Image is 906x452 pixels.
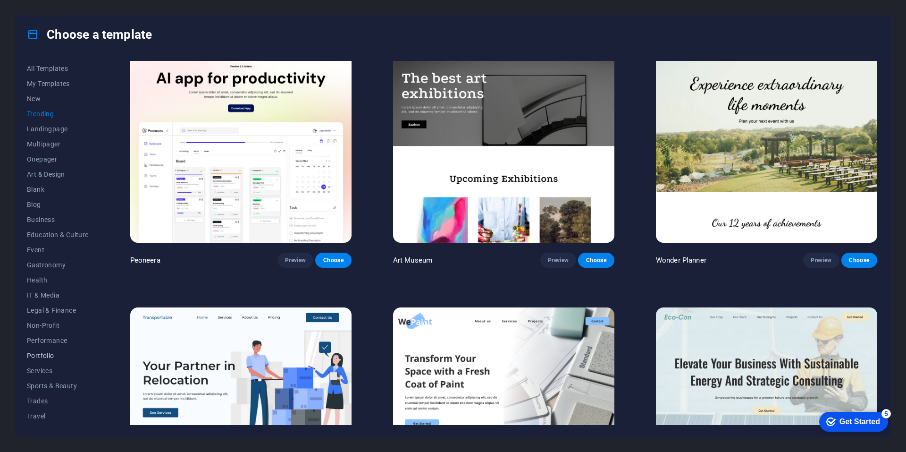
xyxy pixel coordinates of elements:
span: Blank [27,186,89,193]
span: IT & Media [27,291,89,299]
button: Trades [27,393,89,409]
button: Choose [315,253,351,268]
span: Gastronomy [27,261,89,269]
button: Preview [803,253,839,268]
p: Wonder Planner [656,256,706,265]
button: Performance [27,333,89,348]
div: Get Started [27,10,67,19]
img: Art Museum [393,39,614,243]
span: New [27,95,89,102]
button: Event [27,242,89,257]
p: Peoneera [130,256,160,265]
span: Choose [586,256,606,264]
button: Blank [27,182,89,197]
button: Onepager [27,152,89,167]
span: Health [27,276,89,284]
span: Travel [27,412,89,420]
span: Non-Profit [27,322,89,329]
button: Trending [27,106,89,121]
span: Blog [27,201,89,208]
span: My Templates [27,80,89,87]
span: Choose [323,256,344,264]
button: Health [27,273,89,288]
span: Trades [27,397,89,405]
p: Art Museum [393,256,432,265]
button: Sports & Beauty [27,378,89,393]
button: Non-Profit [27,318,89,333]
img: Wonder Planner [656,39,877,243]
button: Legal & Finance [27,303,89,318]
span: Event [27,246,89,254]
button: IT & Media [27,288,89,303]
button: Portfolio [27,348,89,363]
button: Wireframe [27,424,89,439]
button: Preview [277,253,313,268]
button: Blog [27,197,89,212]
button: Multipager [27,136,89,152]
button: Landingpage [27,121,89,136]
button: My Templates [27,76,89,91]
span: Preview [548,256,569,264]
span: All Templates [27,65,89,72]
span: Choose [849,256,870,264]
h4: Choose a template [27,27,152,42]
button: Travel [27,409,89,424]
button: New [27,91,89,106]
span: Preview [811,256,831,264]
span: Business [27,216,89,223]
span: Preview [285,256,306,264]
span: Landingpage [27,125,89,133]
button: Art & Design [27,167,89,182]
button: Choose [578,253,614,268]
button: All Templates [27,61,89,76]
span: Legal & Finance [27,307,89,314]
span: Sports & Beauty [27,382,89,390]
span: Art & Design [27,171,89,178]
span: Services [27,367,89,375]
button: Business [27,212,89,227]
button: Services [27,363,89,378]
span: Performance [27,337,89,344]
span: Multipager [27,140,89,148]
div: 5 [69,2,78,11]
div: Get Started 5 items remaining, 0% complete [7,5,75,25]
button: Education & Culture [27,227,89,242]
button: Gastronomy [27,257,89,273]
span: Trending [27,110,89,118]
span: Portfolio [27,352,89,359]
button: Preview [540,253,576,268]
img: Peoneera [130,39,352,243]
button: Choose [841,253,877,268]
span: Education & Culture [27,231,89,239]
span: Onepager [27,155,89,163]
